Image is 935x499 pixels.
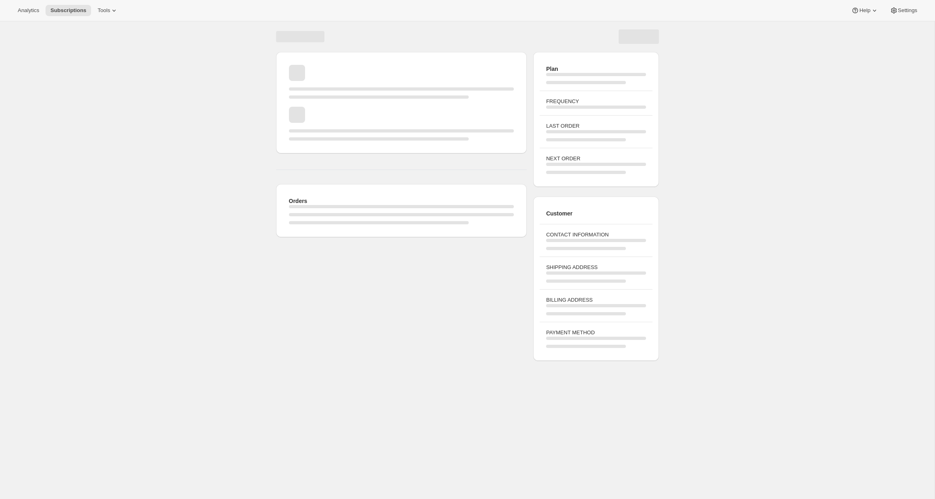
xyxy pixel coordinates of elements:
[18,7,39,14] span: Analytics
[546,296,646,304] h3: BILLING ADDRESS
[885,5,922,16] button: Settings
[546,263,646,271] h3: SHIPPING ADDRESS
[546,329,646,337] h3: PAYMENT METHOD
[546,209,646,217] h2: Customer
[846,5,883,16] button: Help
[859,7,870,14] span: Help
[546,155,646,163] h3: NEXT ORDER
[13,5,44,16] button: Analytics
[93,5,123,16] button: Tools
[98,7,110,14] span: Tools
[898,7,917,14] span: Settings
[266,21,669,364] div: Page loading
[46,5,91,16] button: Subscriptions
[546,122,646,130] h3: LAST ORDER
[50,7,86,14] span: Subscriptions
[546,231,646,239] h3: CONTACT INFORMATION
[289,197,514,205] h2: Orders
[546,97,646,106] h3: FREQUENCY
[546,65,646,73] h2: Plan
